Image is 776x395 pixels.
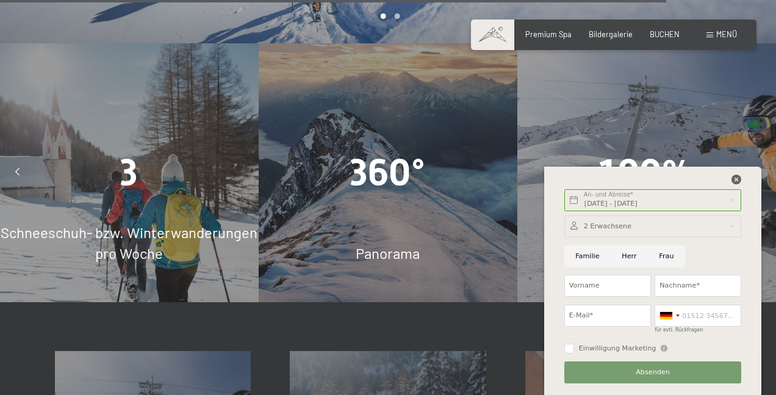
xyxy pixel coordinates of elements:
[381,13,386,19] div: Carousel Page 1 (Current Slide)
[525,29,572,39] a: Premium Spa
[395,13,400,19] div: Carousel Page 2
[376,13,400,19] div: Carousel Pagination
[350,151,426,194] span: 360°
[716,29,737,39] span: Menü
[1,223,257,262] span: Schneeschuh- bzw. Winterwanderungen pro Woche
[655,305,741,327] input: 01512 3456789
[598,151,694,194] span: 100%
[636,368,670,377] span: Absenden
[120,151,138,194] span: 3
[356,244,420,262] span: Panorama
[579,344,656,353] span: Einwilligung Marketing
[655,327,703,333] label: für evtl. Rückfragen
[589,29,633,39] a: Bildergalerie
[564,361,741,383] button: Absenden
[655,305,683,326] div: Germany (Deutschland): +49
[650,29,680,39] a: BUCHEN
